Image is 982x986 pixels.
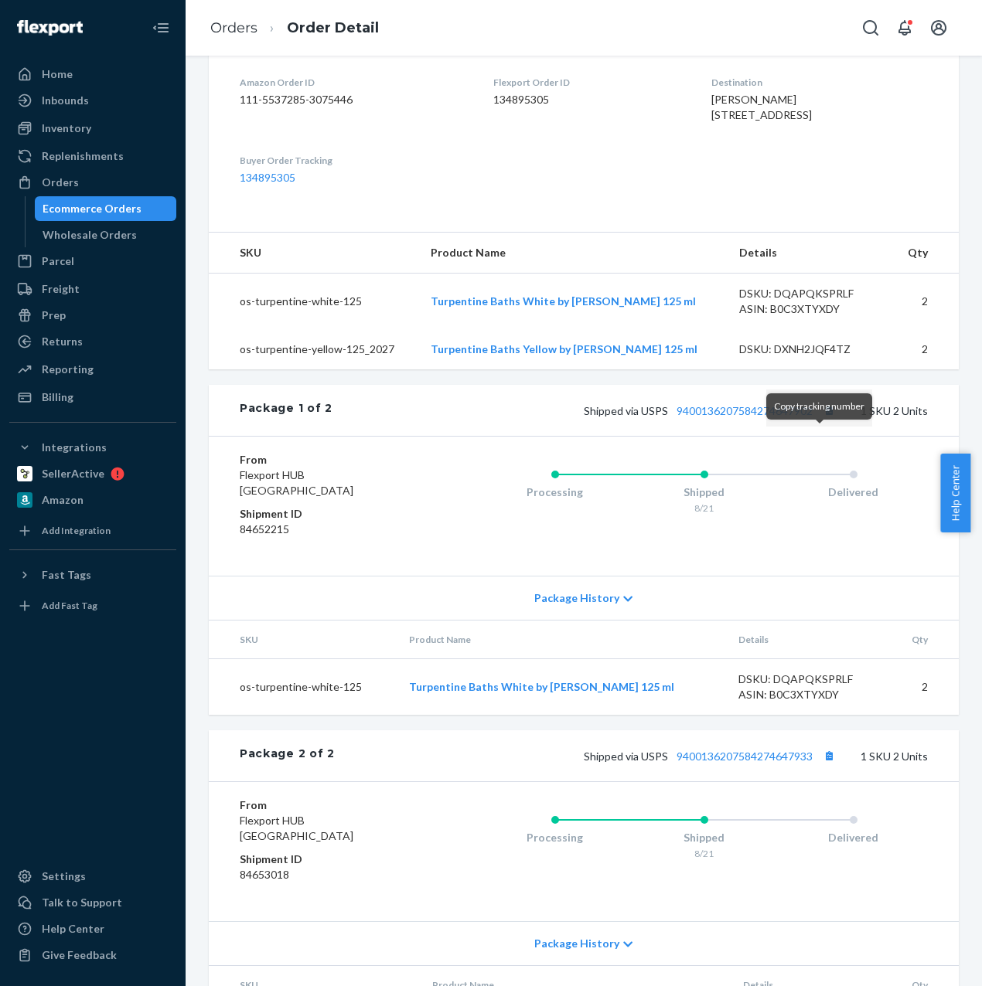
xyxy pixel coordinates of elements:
a: Add Integration [9,518,176,543]
div: Package 2 of 2 [240,746,335,766]
div: Parcel [42,253,74,269]
button: Give Feedback [9,943,176,967]
div: Talk to Support [42,895,122,910]
div: Replenishments [42,148,124,164]
button: Copy tracking number [819,746,839,766]
dt: Buyer Order Tracking [240,154,469,167]
div: Shipped [629,830,779,845]
div: Billing [42,389,73,405]
div: Delivered [779,484,928,500]
th: Product Name [397,620,726,659]
a: Inbounds [9,88,176,113]
a: Prep [9,303,176,328]
span: Help Center [940,454,970,532]
div: Fast Tags [42,567,91,583]
div: DSKU: DQAPQKSPRLF [739,286,879,301]
a: Orders [9,170,176,195]
div: Orders [42,175,79,190]
a: Inventory [9,116,176,141]
div: Ecommerce Orders [43,201,142,216]
div: Help Center [42,921,104,937]
span: Flexport HUB [GEOGRAPHIC_DATA] [240,468,353,497]
th: SKU [209,620,397,659]
div: 1 SKU 2 Units [335,746,928,766]
th: SKU [209,233,418,274]
td: 2 [892,659,959,716]
div: 8/21 [629,501,779,515]
dt: Shipment ID [240,506,418,522]
span: Flexport HUB [GEOGRAPHIC_DATA] [240,814,353,842]
th: Qty [892,233,959,274]
a: Orders [210,19,257,36]
dd: 84653018 [240,867,418,882]
div: Home [42,66,73,82]
a: Reporting [9,357,176,382]
th: Details [726,620,891,659]
div: Processing [480,484,629,500]
a: Home [9,62,176,87]
dt: Destination [711,76,928,89]
div: 1 SKU 2 Units [332,400,928,420]
img: Flexport logo [17,20,83,36]
span: Package History [534,590,619,606]
a: Parcel [9,249,176,274]
div: 8/21 [629,847,779,860]
dt: Amazon Order ID [240,76,469,89]
a: Talk to Support [9,890,176,915]
div: Shipped [629,484,779,500]
div: Delivered [779,830,928,845]
td: 2 [892,274,959,330]
a: Help Center [9,916,176,941]
div: Add Integration [42,524,111,537]
a: Turpentine Baths White by [PERSON_NAME] 125 ml [409,680,674,693]
a: 9400136207584274647902 [677,404,813,417]
div: Processing [480,830,629,845]
button: Integrations [9,435,176,460]
div: Reporting [42,362,94,377]
a: Wholesale Orders [35,223,177,247]
div: Prep [42,308,66,323]
div: ASIN: B0C3XTYXDY [738,687,878,702]
ol: breadcrumbs [198,5,391,51]
a: Amazon [9,488,176,512]
button: Fast Tags [9,563,176,587]
button: Open account menu [923,12,954,43]
dd: 111-5537285-3075446 [240,92,469,107]
div: Freight [42,281,80,297]
td: os-turpentine-white-125 [209,274,418,330]
a: Ecommerce Orders [35,196,177,221]
span: Package History [534,936,619,951]
div: Amazon [42,492,84,508]
div: Give Feedback [42,947,117,963]
td: 2 [892,329,959,369]
div: Integrations [42,440,107,455]
a: Turpentine Baths Yellow by [PERSON_NAME] 125 ml [431,342,697,355]
span: Copy tracking number [774,400,864,412]
div: Inventory [42,121,91,136]
td: os-turpentine-white-125 [209,659,397,716]
a: Billing [9,385,176,410]
dt: From [240,797,418,813]
td: os-turpentine-yellow-125_2027 [209,329,418,369]
dt: From [240,452,418,467]
div: DSKU: DXNH2JQF4TZ [739,342,879,357]
th: Details [727,233,892,274]
a: Add Fast Tag [9,593,176,618]
a: Freight [9,277,176,301]
div: DSKU: DQAPQKSPRLF [738,671,878,687]
a: 9400136207584274647933 [677,750,813,763]
a: Replenishments [9,144,176,168]
div: Add Fast Tag [42,599,97,612]
span: Shipped via USPS [584,404,839,417]
button: Close Navigation [145,12,176,43]
div: Inbounds [42,93,89,108]
span: [PERSON_NAME] [STREET_ADDRESS] [711,93,812,121]
a: Order Detail [287,19,379,36]
button: Open notifications [889,12,920,43]
div: ASIN: B0C3XTYXDY [739,301,879,317]
dd: 84652215 [240,522,418,537]
a: Turpentine Baths White by [PERSON_NAME] 125 ml [431,294,696,308]
th: Qty [892,620,959,659]
div: Settings [42,869,86,884]
dt: Flexport Order ID [493,76,686,89]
